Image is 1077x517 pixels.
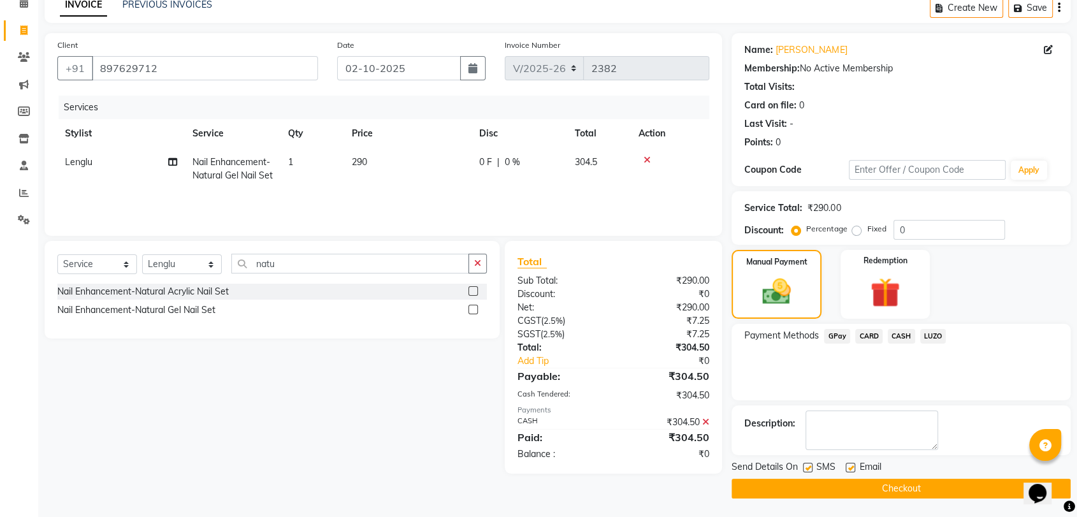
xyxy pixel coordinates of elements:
[517,405,709,416] div: Payments
[744,163,849,177] div: Coupon Code
[732,460,798,476] span: Send Details On
[776,43,847,57] a: [PERSON_NAME]
[544,316,563,326] span: 2.5%
[280,119,344,148] th: Qty
[744,329,819,342] span: Payment Methods
[863,255,907,266] label: Redemption
[508,448,614,461] div: Balance :
[614,288,719,301] div: ₹0
[861,274,909,311] img: _gift.svg
[508,314,614,328] div: ( )
[631,119,709,148] th: Action
[472,119,567,148] th: Disc
[614,430,719,445] div: ₹304.50
[816,460,835,476] span: SMS
[352,156,367,168] span: 290
[631,354,719,368] div: ₹0
[744,80,795,94] div: Total Visits:
[746,256,807,268] label: Manual Payment
[614,341,719,354] div: ₹304.50
[744,43,773,57] div: Name:
[744,62,1058,75] div: No Active Membership
[867,223,886,235] label: Fixed
[508,354,631,368] a: Add Tip
[508,416,614,429] div: CASH
[806,223,847,235] label: Percentage
[497,156,500,169] span: |
[614,328,719,341] div: ₹7.25
[479,156,492,169] span: 0 F
[567,119,631,148] th: Total
[855,329,883,344] span: CARD
[543,329,562,339] span: 2.5%
[824,329,850,344] span: GPay
[614,416,719,429] div: ₹304.50
[732,479,1071,499] button: Checkout
[859,460,881,476] span: Email
[1023,466,1064,504] iframe: chat widget
[57,303,215,317] div: Nail Enhancement-Natural Gel Nail Set
[753,275,799,308] img: _cash.svg
[57,40,78,51] label: Client
[776,136,781,149] div: 0
[744,417,795,430] div: Description:
[614,368,719,384] div: ₹304.50
[192,156,273,181] span: Nail Enhancement-Natural Gel Nail Set
[744,99,797,112] div: Card on file:
[508,328,614,341] div: ( )
[508,274,614,288] div: Sub Total:
[508,341,614,354] div: Total:
[744,62,800,75] div: Membership:
[614,314,719,328] div: ₹7.25
[744,201,802,215] div: Service Total:
[744,117,787,131] div: Last Visit:
[920,329,946,344] span: LUZO
[288,156,293,168] span: 1
[508,389,614,402] div: Cash Tendered:
[59,96,719,119] div: Services
[57,56,93,80] button: +91
[849,160,1006,180] input: Enter Offer / Coupon Code
[799,99,804,112] div: 0
[888,329,915,344] span: CASH
[505,40,560,51] label: Invoice Number
[744,136,773,149] div: Points:
[337,40,354,51] label: Date
[517,315,541,326] span: CGST
[744,224,784,237] div: Discount:
[508,430,614,445] div: Paid:
[614,389,719,402] div: ₹304.50
[614,301,719,314] div: ₹290.00
[57,119,185,148] th: Stylist
[508,368,614,384] div: Payable:
[508,301,614,314] div: Net:
[517,255,547,268] span: Total
[790,117,793,131] div: -
[575,156,597,168] span: 304.5
[57,285,229,298] div: Nail Enhancement-Natural Acrylic Nail Set
[508,288,614,301] div: Discount:
[807,201,841,215] div: ₹290.00
[614,274,719,288] div: ₹290.00
[505,156,520,169] span: 0 %
[517,328,540,340] span: SGST
[344,119,472,148] th: Price
[65,156,92,168] span: Lenglu
[614,448,719,461] div: ₹0
[185,119,280,148] th: Service
[231,254,469,273] input: Search or Scan
[92,56,318,80] input: Search by Name/Mobile/Email/Code
[1011,161,1047,180] button: Apply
